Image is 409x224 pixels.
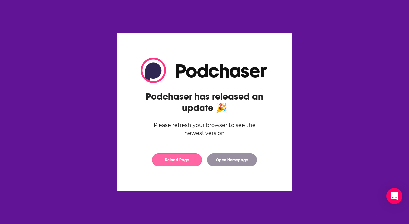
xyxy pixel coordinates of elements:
div: Please refresh your browser to see the newest version [141,121,268,137]
div: Open Intercom Messenger [386,188,402,204]
button: Open Homepage [207,153,257,166]
h2: Podchaser has released an update 🎉 [141,91,268,114]
img: Logo [141,58,268,83]
button: Reload Page [152,153,202,166]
